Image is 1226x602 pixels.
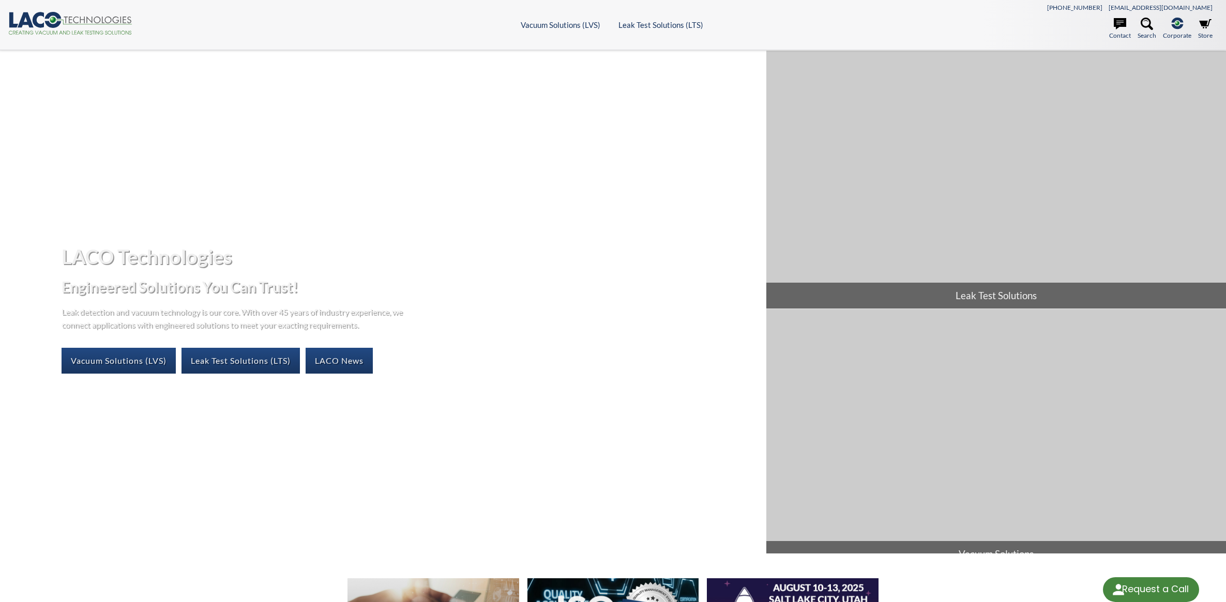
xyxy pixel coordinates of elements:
a: Leak Test Solutions (LTS) [181,348,300,374]
span: Corporate [1163,30,1191,40]
a: Store [1198,18,1213,40]
a: Vacuum Solutions (LVS) [62,348,176,374]
a: [PHONE_NUMBER] [1047,4,1102,11]
h2: Engineered Solutions You Can Trust! [62,277,758,297]
p: Leak detection and vacuum technology is our core. With over 45 years of industry experience, we c... [62,305,408,331]
a: LACO News [306,348,373,374]
span: Leak Test Solutions [766,283,1226,308]
a: Leak Test Solutions (LTS) [618,20,703,29]
div: Request a Call [1122,577,1189,601]
a: [EMAIL_ADDRESS][DOMAIN_NAME] [1109,4,1213,11]
a: Contact [1109,18,1131,40]
img: round button [1110,581,1127,598]
a: Vacuum Solutions (LVS) [521,20,600,29]
span: Vacuum Solutions [766,541,1226,567]
a: Vacuum Solutions [766,309,1226,567]
a: Search [1138,18,1156,40]
a: Leak Test Solutions [766,51,1226,308]
h1: LACO Technologies [62,244,758,269]
div: Request a Call [1103,577,1199,602]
